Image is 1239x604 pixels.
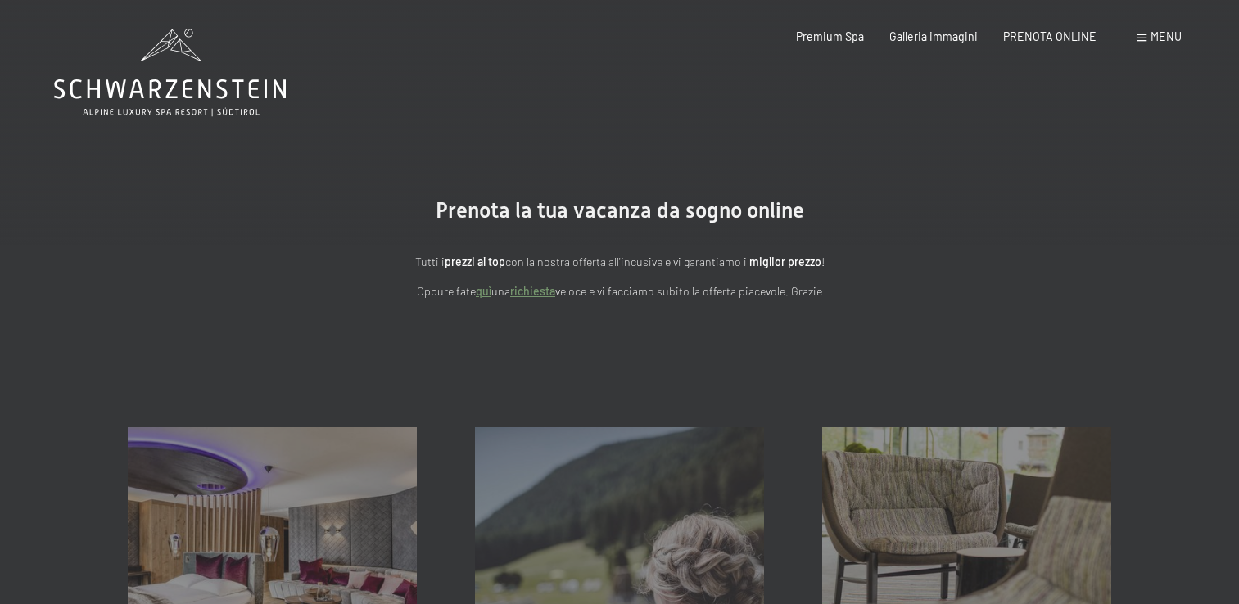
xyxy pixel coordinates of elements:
[1151,29,1182,43] span: Menu
[260,282,980,301] p: Oppure fate una veloce e vi facciamo subito la offerta piacevole. Grazie
[889,29,978,43] a: Galleria immagini
[476,284,491,298] a: quì
[796,29,864,43] a: Premium Spa
[1003,29,1097,43] a: PRENOTA ONLINE
[260,253,980,272] p: Tutti i con la nostra offerta all'incusive e vi garantiamo il !
[436,198,804,223] span: Prenota la tua vacanza da sogno online
[510,284,555,298] a: richiesta
[749,255,821,268] strong: miglior prezzo
[445,255,505,268] strong: prezzi al top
